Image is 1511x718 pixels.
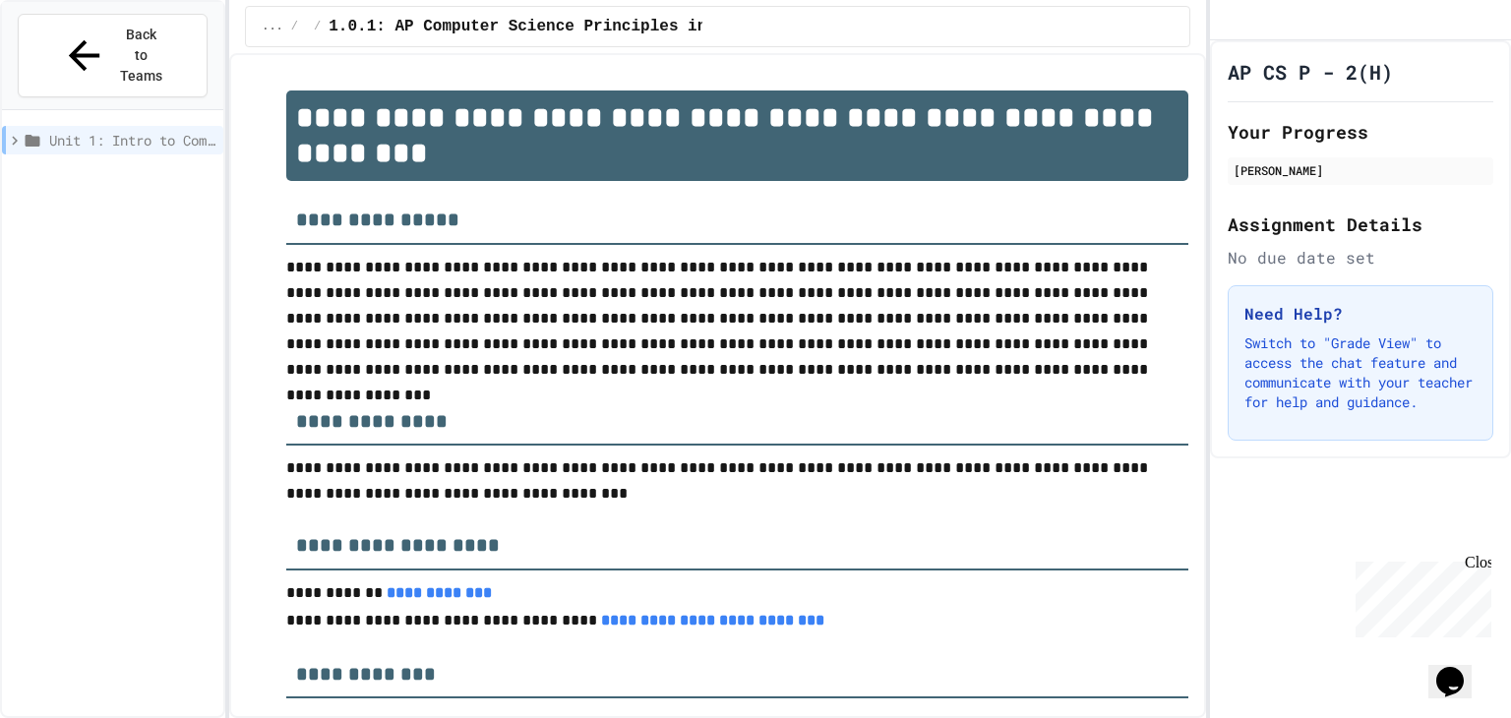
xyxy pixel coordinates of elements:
div: No due date set [1228,246,1493,269]
h2: Your Progress [1228,118,1493,146]
span: / [314,19,321,34]
span: Back to Teams [119,25,165,87]
iframe: chat widget [1348,554,1491,637]
iframe: chat widget [1428,639,1491,698]
div: Chat with us now!Close [8,8,136,125]
button: Back to Teams [18,14,208,97]
h3: Need Help? [1244,302,1477,326]
span: Unit 1: Intro to Computer Science [49,130,215,150]
h1: AP CS P - 2(H) [1228,58,1393,86]
span: 1.0.1: AP Computer Science Principles in Python Course Syllabus [329,15,924,38]
span: / [291,19,298,34]
h2: Assignment Details [1228,210,1493,238]
p: Switch to "Grade View" to access the chat feature and communicate with your teacher for help and ... [1244,333,1477,412]
div: [PERSON_NAME] [1234,161,1487,179]
span: ... [262,19,283,34]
